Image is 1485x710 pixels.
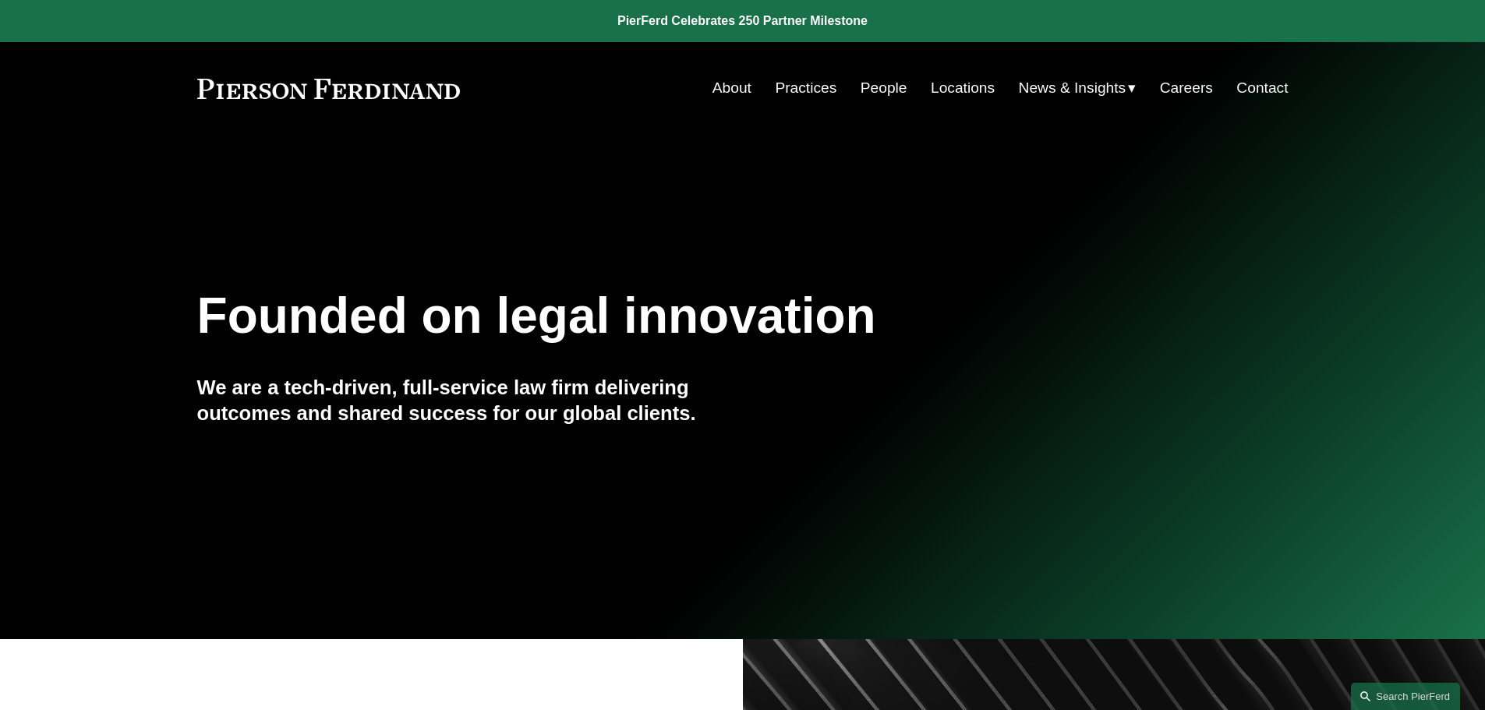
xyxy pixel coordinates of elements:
h1: Founded on legal innovation [197,288,1107,344]
a: Careers [1160,73,1213,103]
span: News & Insights [1019,75,1126,102]
a: People [861,73,907,103]
a: folder dropdown [1019,73,1137,103]
a: Contact [1236,73,1288,103]
a: Search this site [1351,683,1460,710]
a: Locations [931,73,995,103]
h4: We are a tech-driven, full-service law firm delivering outcomes and shared success for our global... [197,375,743,426]
a: About [712,73,751,103]
a: Practices [775,73,836,103]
